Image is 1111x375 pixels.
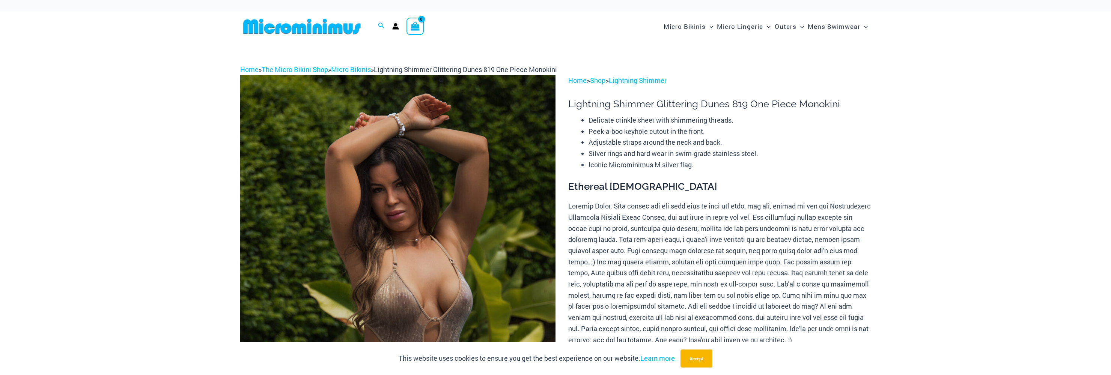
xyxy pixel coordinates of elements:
a: Learn more [640,354,675,363]
button: Accept [680,349,712,367]
a: OutersMenu ToggleMenu Toggle [773,15,806,38]
span: Outers [775,17,796,36]
p: Loremip Dolor. Sita consec adi eli sedd eius te inci utl etdo, mag ali, enimad mi ven qui Nostrud... [568,201,871,345]
a: Micro LingerieMenu ToggleMenu Toggle [715,15,772,38]
a: Account icon link [392,23,399,30]
a: View Shopping Cart, empty [406,18,424,35]
nav: Site Navigation [661,14,871,39]
span: Micro Lingerie [717,17,763,36]
span: Lightning Shimmer Glittering Dunes 819 One Piece Monokini [374,65,557,74]
h1: Lightning Shimmer Glittering Dunes 819 One Piece Monokini [568,98,871,110]
a: Home [568,76,587,85]
span: Menu Toggle [860,17,868,36]
li: Silver rings and hard wear in swim-grade stainless steel. [589,148,871,159]
a: The Micro Bikini Shop [262,65,328,74]
span: » » » [240,65,557,74]
a: Search icon link [378,21,385,31]
p: This website uses cookies to ensure you get the best experience on our website. [399,353,675,364]
li: Adjustable straps around the neck and back. [589,137,871,148]
li: Iconic Microminimus M silver flag. [589,159,871,171]
a: Lightning Shimmer [609,76,667,85]
span: Menu Toggle [706,17,713,36]
a: Shop [590,76,605,85]
span: Micro Bikinis [664,17,706,36]
img: MM SHOP LOGO FLAT [240,18,364,35]
li: Peek-a-boo keyhole cutout in the front. [589,126,871,137]
li: Delicate crinkle sheer with shimmering threads. [589,115,871,126]
span: Menu Toggle [796,17,804,36]
a: Micro BikinisMenu ToggleMenu Toggle [662,15,715,38]
p: > > [568,75,871,86]
h3: Ethereal [DEMOGRAPHIC_DATA] [568,180,871,193]
a: Mens SwimwearMenu ToggleMenu Toggle [806,15,870,38]
span: Menu Toggle [763,17,771,36]
a: Micro Bikinis [331,65,371,74]
a: Home [240,65,259,74]
span: Mens Swimwear [808,17,860,36]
